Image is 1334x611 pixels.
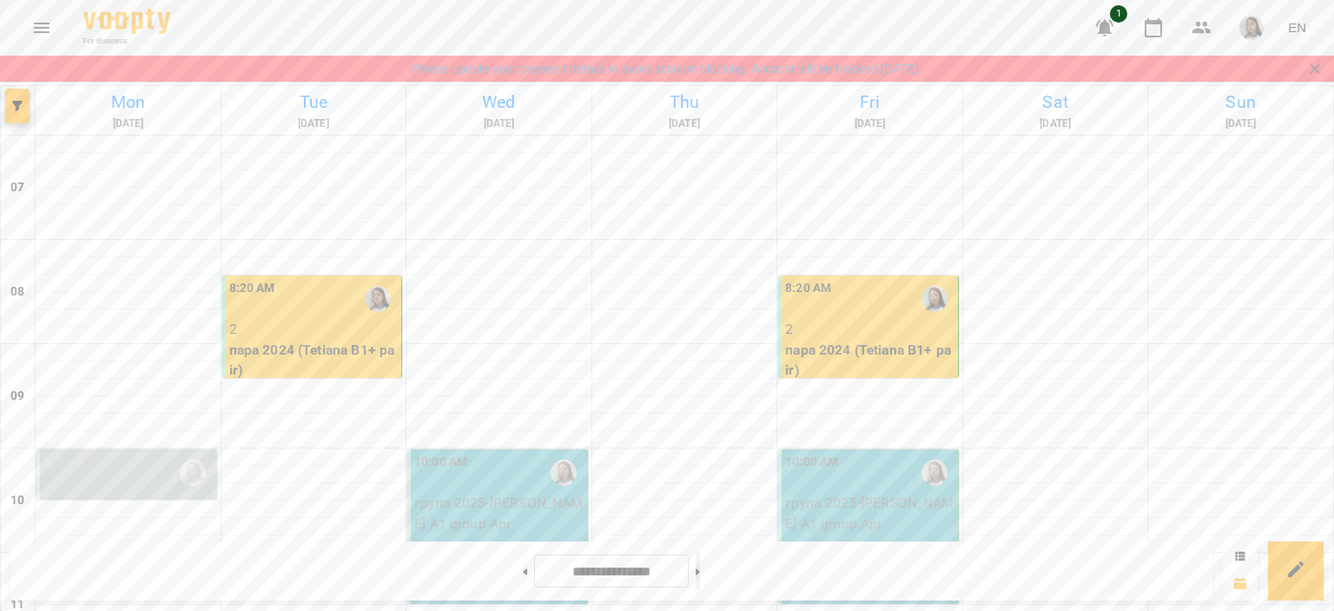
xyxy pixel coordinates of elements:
[224,89,404,116] h6: Tue
[365,286,391,312] img: Tetiana
[1151,89,1331,116] h6: Sun
[83,9,170,34] img: Voopty Logo
[10,178,24,197] h6: 07
[1151,116,1331,132] h6: [DATE]
[229,279,275,298] label: 8:20 AM
[43,493,213,514] p: 0
[414,453,467,472] label: 10:00 AM
[551,460,577,486] img: Tetiana
[10,491,24,510] h6: 10
[43,453,96,472] label: 10:00 AM
[412,60,922,77] a: Please update your payment details to avoid account blocking. Account will be blocked [DATE].
[785,340,954,381] p: пара 2024 (Tetiana B1+ pair)
[414,493,584,534] p: група 2025 - [PERSON_NAME] A1 group Apr
[83,36,170,47] span: For Business
[1110,5,1127,23] span: 1
[1288,18,1306,37] span: EN
[921,286,948,312] img: Tetiana
[1281,11,1313,43] button: EN
[966,89,1146,116] h6: Sat
[229,319,399,340] p: 2
[921,460,948,486] img: Tetiana
[780,116,960,132] h6: [DATE]
[1239,16,1264,40] img: 8562b237ea367f17c5f9591cc48de4ba.jpg
[224,116,404,132] h6: [DATE]
[229,340,399,381] p: пара 2024 (Tetiana B1+ pair)
[785,319,954,340] p: 2
[785,493,954,534] p: група 2025 - [PERSON_NAME] A1 group Apr
[785,453,838,472] label: 10:00 AM
[409,116,589,132] h6: [DATE]
[966,116,1146,132] h6: [DATE]
[38,89,218,116] h6: Mon
[780,89,960,116] h6: Fri
[409,89,589,116] h6: Wed
[595,89,775,116] h6: Thu
[180,460,206,486] img: Tetiana
[10,282,24,302] h6: 08
[10,387,24,406] h6: 09
[785,279,831,298] label: 8:20 AM
[1303,56,1327,81] button: Закрити сповіщення
[595,116,775,132] h6: [DATE]
[38,116,218,132] h6: [DATE]
[21,7,63,49] button: Menu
